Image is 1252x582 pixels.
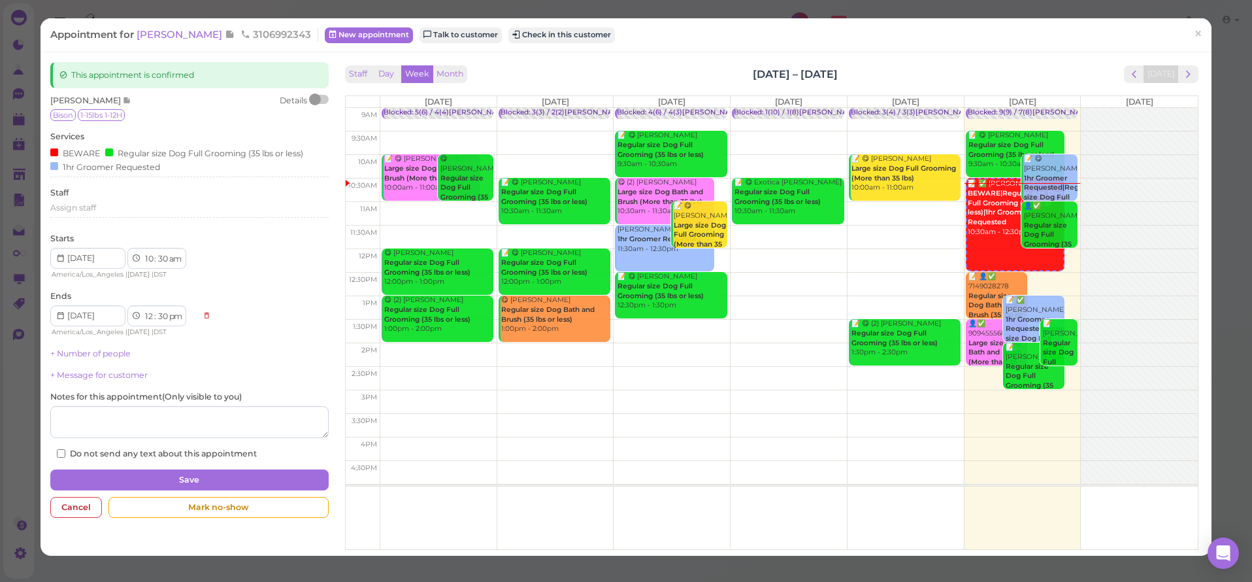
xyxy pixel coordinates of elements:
span: 3:30pm [352,417,377,425]
span: [DATE] [1126,97,1153,107]
b: Regular size Dog Full Grooming (35 lbs or less) [501,188,587,206]
label: Services [50,131,84,143]
div: | | [50,326,196,338]
button: next [1178,65,1198,83]
b: Regular size Dog Full Grooming (35 lbs or less) [384,258,470,277]
span: 1pm [363,299,377,307]
div: 📝 😋 [PERSON_NAME] 9:30am - 10:30am [968,131,1064,169]
b: Regular size Dog Full Grooming (35 lbs or less) [501,258,587,277]
span: America/Los_Angeles [52,270,124,279]
b: Regular size Dog Full Grooming (35 lbs or less) [1043,339,1078,395]
span: [DATE] [127,270,150,279]
a: [PERSON_NAME] [137,28,237,41]
label: Notes for this appointment ( Only visible to you ) [50,391,242,403]
div: BEWARE [50,146,100,160]
button: Staff [345,65,371,83]
div: 📝 😋 [PERSON_NAME] 11:00am - 12:00pm [673,201,727,279]
span: [PERSON_NAME] [137,28,225,41]
div: Blocked: 1(10) / 1(8)[PERSON_NAME] [PERSON_NAME] • appointment [734,108,976,118]
span: 9am [361,111,377,119]
span: 4:30pm [351,464,377,472]
div: Blocked: 5(6) / 4(4)[PERSON_NAME] • appointment [384,108,562,118]
div: Regular size Dog Full Grooming (35 lbs or less) [105,146,303,160]
div: 👤✅ [PERSON_NAME] 11:00am - 12:00pm [1023,201,1078,279]
button: Month [433,65,467,83]
div: 📝 [PERSON_NAME] 1:30pm - 2:30pm [1042,319,1078,415]
button: Check in this customer [508,27,615,43]
button: Day [371,65,402,83]
b: Regular size Dog Full Grooming (35 lbs or less) [734,188,821,206]
span: 12pm [359,252,377,260]
label: Staff [50,187,69,199]
b: Large size Dog Bath and Brush (More than 35 lbs) [618,188,703,206]
b: Regular size Dog Full Grooming (35 lbs or less) [1024,221,1072,258]
span: × [1194,25,1202,43]
label: Starts [50,233,74,245]
div: This appointment is confirmed [50,62,328,88]
span: DST [154,328,167,336]
b: Regular size Dog Full Grooming (35 lbs or less) [968,141,1055,159]
button: Save [50,470,328,490]
span: [DATE] [1009,97,1036,107]
a: + Message for customer [50,370,148,380]
button: [DATE] [1144,65,1179,83]
span: 9:30am [352,134,377,143]
div: Mark no-show [108,497,328,518]
div: 📝 👤✅ 7149028278 diamind bar customer 12:30pm - 1:30pm [968,272,1027,368]
a: + Number of people [50,349,131,358]
input: Do not send any text about this appointment [57,449,65,458]
b: Regular size Dog Full Grooming (35 lbs or less) [384,305,470,324]
span: [DATE] [892,97,919,107]
span: DST [154,270,167,279]
span: America/Los_Angeles [52,328,124,336]
div: 📝 😋 [PERSON_NAME] 10:00am - 11:00am [384,154,480,193]
b: Large size Dog Bath and Brush (More than 35 lbs) [968,339,1022,376]
div: 📝 😋 [PERSON_NAME] [PERSON_NAME] 10:00am - 11:00am [1023,154,1078,250]
div: 📝 😋 [PERSON_NAME] 9:30am - 10:30am [617,131,727,169]
label: Do not send any text about this appointment [57,448,257,460]
div: 📝 😋 [PERSON_NAME] 10:00am - 11:00am [851,154,961,193]
div: | | [50,269,196,281]
button: Week [401,65,433,83]
div: Blocked: 4(6) / 4(3)[PERSON_NAME] • appointment [617,108,795,118]
b: BEWARE|Regular size Dog Full Grooming (35 lbs or less)|1hr Groomer Requested [968,189,1063,226]
b: 1hr Groomer Requested|Regular size Dog Full Grooming (35 lbs or less) [1006,315,1074,362]
div: 👤✅ 9094555681 1:30pm - 2:30pm [968,319,1027,386]
h2: [DATE] – [DATE] [753,67,838,82]
div: 1hr Groomer Requested [50,160,160,173]
span: 1:30pm [353,322,377,331]
div: Open Intercom Messenger [1208,538,1239,569]
span: 10:30am [348,181,377,190]
div: Details [280,95,307,107]
div: Blocked: 3(3) / 2(2)[PERSON_NAME] [PERSON_NAME] 9:30 10:00 1:30 • appointment [501,108,791,118]
a: Talk to customer [420,27,502,43]
span: [DATE] [542,97,569,107]
button: prev [1124,65,1144,83]
div: [PERSON_NAME] 11:30am - 12:30pm [617,225,714,254]
b: Regular size Dog Full Grooming (35 lbs or less) [618,282,704,300]
div: 😋 [PERSON_NAME] 12:00pm - 1:00pm [384,248,493,287]
div: Appointment for [50,28,318,41]
div: 📝 😋 [PERSON_NAME] 12:00pm - 1:00pm [501,248,610,287]
div: 📝 ✅ [PERSON_NAME] 10:30am - 12:30pm [967,179,1063,237]
div: 📝 😋 [PERSON_NAME] 12:30pm - 1:30pm [617,272,727,311]
label: Ends [50,290,71,302]
b: Regular size Dog Bath and Brush (35 lbs or less) [501,305,595,324]
span: Note [123,95,131,105]
span: 12:30pm [349,275,377,284]
b: Regular size Dog Full Grooming (35 lbs or less) [1006,362,1053,400]
div: 📝 😋 Exotica [PERSON_NAME] 10:30am - 11:30am [734,178,844,216]
a: New appointment [325,27,413,43]
span: [DATE] [775,97,802,107]
div: Cancel [50,497,102,518]
span: [PERSON_NAME] [50,95,123,105]
span: Assign staff [50,203,96,213]
span: [DATE] [127,328,150,336]
span: Bison [50,109,76,121]
span: 4pm [361,440,377,449]
span: 3pm [361,393,377,402]
div: Blocked: 3(4) / 3(3)[PERSON_NAME],[PERSON_NAME] • appointment [851,108,1092,118]
a: × [1186,19,1210,50]
b: Large size Dog Full Grooming (More than 35 lbs) [674,221,726,258]
span: 2:30pm [352,369,377,378]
